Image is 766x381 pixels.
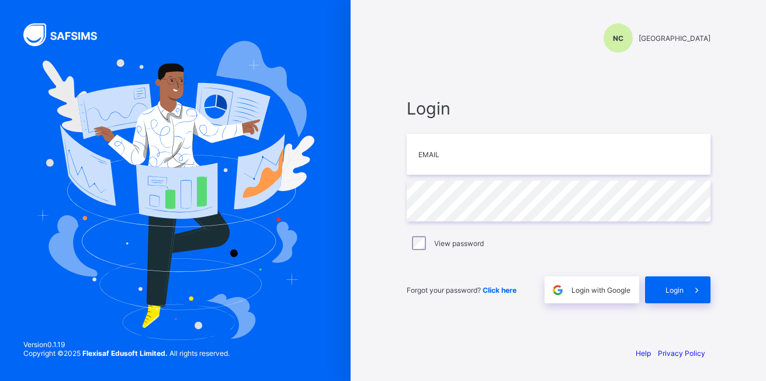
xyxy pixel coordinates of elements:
img: Hero Image [36,41,314,340]
img: google.396cfc9801f0270233282035f929180a.svg [551,283,564,297]
span: Login [666,286,684,295]
span: NC [613,34,623,43]
span: Forgot your password? [407,286,517,295]
strong: Flexisaf Edusoft Limited. [82,349,168,358]
span: Copyright © 2025 All rights reserved. [23,349,230,358]
span: [GEOGRAPHIC_DATA] [639,34,710,43]
span: Login [407,98,710,119]
a: Privacy Policy [658,349,705,358]
span: Login with Google [571,286,630,295]
a: Help [636,349,651,358]
span: Version 0.1.19 [23,340,230,349]
img: SAFSIMS Logo [23,23,111,46]
a: Click here [483,286,517,295]
label: View password [434,239,484,248]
